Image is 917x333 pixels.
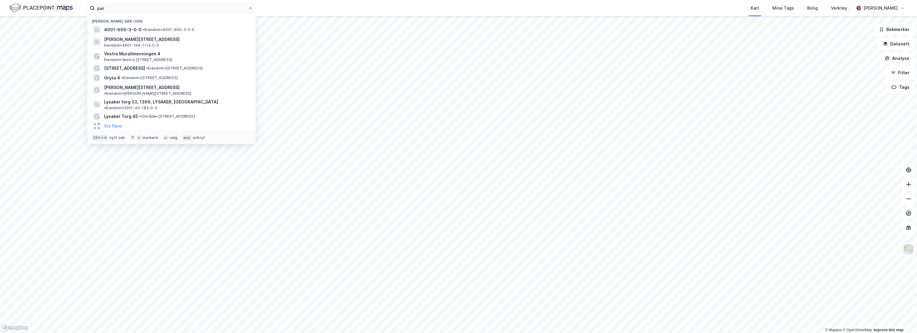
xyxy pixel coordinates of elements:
span: 4001-600-3-0-0 [104,26,142,33]
button: Vis flere [104,122,122,130]
span: Gryta 4 [104,74,120,82]
div: Verktøy [831,5,847,12]
iframe: Chat Widget [887,304,917,333]
div: avbryt [193,135,205,140]
span: Eiendom • [STREET_ADDRESS] [146,66,203,71]
div: markere [143,135,158,140]
input: Søk på adresse, matrikkel, gårdeiere, leietakere eller personer [95,4,248,13]
img: logo.f888ab2527a4732fd821a326f86c7f29.svg [10,3,73,13]
span: Eiendom • 3201-40-183-0-0 [104,106,157,110]
div: [PERSON_NAME] søk (100) [87,14,256,25]
div: nytt søk [109,135,125,140]
span: Eiendom • 4601-164-1113-0-0 [104,43,159,48]
span: [STREET_ADDRESS] [104,65,145,72]
div: Kontrollprogram for chat [887,304,917,333]
span: [PERSON_NAME][STREET_ADDRESS] [104,84,180,91]
span: • [139,114,141,119]
div: [PERSON_NAME] [863,5,898,12]
div: Bolig [807,5,818,12]
span: • [146,66,148,70]
div: Mine Tags [772,5,794,12]
span: Lysaker torg 33, 1366, LYSAKER, [GEOGRAPHIC_DATA] [104,98,218,106]
span: • [121,76,123,80]
span: Vestre Murallmenningen 4 [104,50,248,57]
span: • [104,91,106,96]
span: Eiendom • Vestre [STREET_ADDRESS] [104,57,172,62]
div: esc [182,135,192,141]
span: • [143,27,145,32]
span: [PERSON_NAME][STREET_ADDRESS] [104,36,248,43]
div: Kart [751,5,759,12]
div: Ctrl + k [92,135,108,141]
span: Område • [STREET_ADDRESS] [139,114,195,119]
span: Eiendom • [STREET_ADDRESS] [121,76,178,80]
span: Eiendom • [PERSON_NAME][STREET_ADDRESS] [104,91,192,96]
span: Lysaker Torg 45 [104,113,138,120]
span: • [104,106,106,110]
span: Eiendom • 4001-600-3-0-0 [143,27,195,32]
div: velg [170,135,178,140]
